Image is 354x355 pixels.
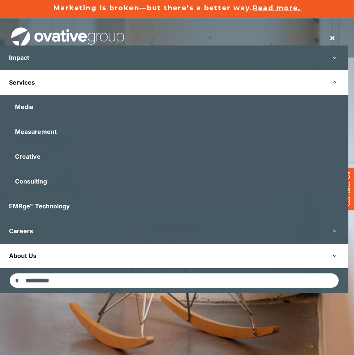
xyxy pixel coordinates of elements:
[9,227,33,235] span: Careers
[9,273,339,288] input: Search...
[15,177,47,185] span: Consulting
[15,128,57,135] span: Measurement
[9,273,25,288] input: Search
[11,27,124,34] a: OG_Full_horizontal_WHT
[321,70,348,95] button: Open submenu of Services
[53,4,253,12] a: Marketing is broken—but there’s a better way.
[322,30,343,46] nav: Menu
[9,202,70,210] span: EMRge™ Technology
[15,103,33,111] span: Media
[9,252,36,259] span: About Us
[15,153,41,160] span: Creative
[9,79,35,86] span: Services
[321,219,348,243] button: Open submenu of Careers
[253,4,301,12] a: Read more.
[9,54,29,61] span: Impact
[321,46,348,70] button: Open submenu of Impact
[321,244,348,268] button: Open submenu of About Us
